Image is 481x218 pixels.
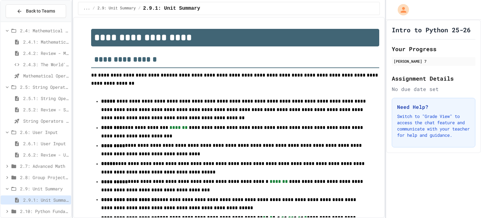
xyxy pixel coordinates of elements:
[97,6,136,11] span: 2.9: Unit Summary
[20,27,69,34] span: 2.4: Mathematical Operators
[397,113,470,138] p: Switch to "Grade View" to access the chat feature and communicate with your teacher for help and ...
[392,74,475,83] h2: Assignment Details
[392,45,475,53] h2: Your Progress
[394,58,473,64] div: [PERSON_NAME] 7
[20,84,69,90] span: 2.5: String Operators
[23,61,69,68] span: 2.4.3: The World's Worst [PERSON_NAME] Market
[23,72,69,79] span: Mathematical Operators - Quiz
[26,8,55,14] span: Back to Teams
[23,50,69,56] span: 2.4.2: Review - Mathematical Operators
[392,25,471,34] h1: Intro to Python 25-26
[23,118,69,124] span: String Operators - Quiz
[23,39,69,45] span: 2.4.1: Mathematical Operators
[20,163,69,169] span: 2.7: Advanced Math
[23,106,69,113] span: 2.5.2: Review - String Operators
[6,4,66,18] button: Back to Teams
[93,6,95,11] span: /
[83,6,90,11] span: ...
[391,3,411,17] div: My Account
[20,174,69,181] span: 2.8: Group Project - Mad Libs
[23,152,69,158] span: 2.6.2: Review - User Input
[23,140,69,147] span: 2.6.1: User Input
[138,6,140,11] span: /
[20,208,69,215] span: 2.10: Python Fundamentals Exam
[143,5,200,12] span: 2.9.1: Unit Summary
[20,129,69,136] span: 2.6: User Input
[23,197,69,203] span: 2.9.1: Unit Summary
[397,103,470,111] h3: Need Help?
[23,95,69,102] span: 2.5.1: String Operators
[20,185,69,192] span: 2.9: Unit Summary
[392,85,475,93] div: No due date set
